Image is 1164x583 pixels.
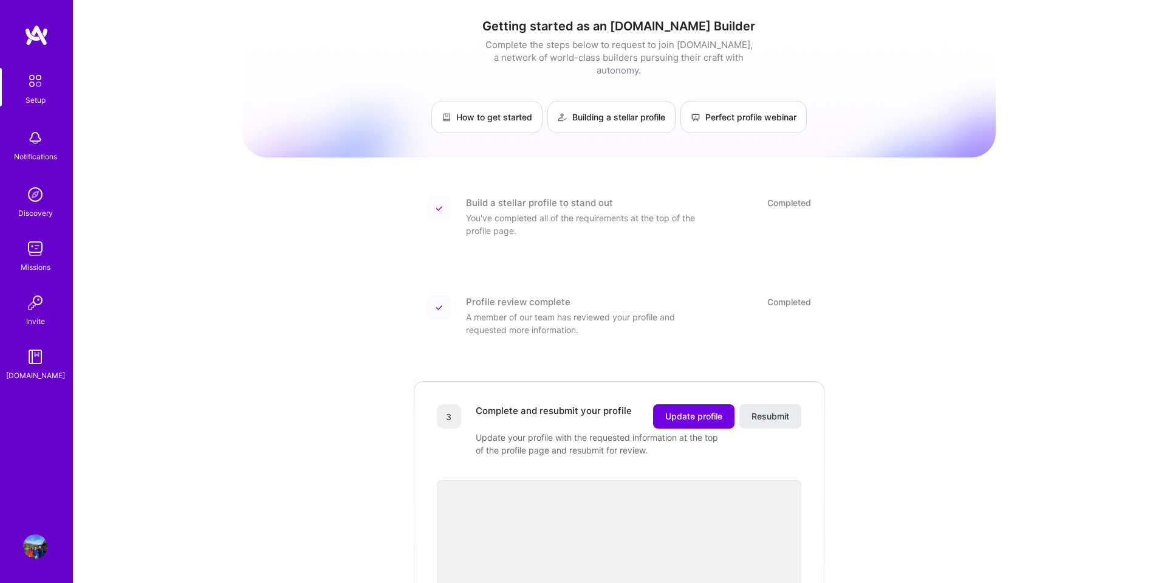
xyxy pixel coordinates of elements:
[18,207,53,219] div: Discovery
[436,304,443,311] img: Completed
[680,101,807,133] a: Perfect profile webinar
[767,196,811,209] div: Completed
[466,295,570,308] div: Profile review complete
[653,404,734,429] button: Update profile
[24,24,49,46] img: logo
[23,534,47,559] img: User Avatar
[23,291,47,315] img: Invite
[6,369,65,382] div: [DOMAIN_NAME]
[437,404,461,429] div: 3
[431,101,543,133] a: How to get started
[22,68,48,94] img: setup
[466,311,709,336] div: A member of our team has reviewed your profile and requested more information.
[242,19,996,33] h1: Getting started as an [DOMAIN_NAME] Builder
[767,295,811,308] div: Completed
[23,236,47,261] img: teamwork
[476,404,632,429] div: Complete and resubmit your profile
[436,205,443,212] img: Completed
[547,101,676,133] a: Building a stellar profile
[691,112,700,122] img: Perfect profile webinar
[21,261,50,274] div: Missions
[26,315,45,328] div: Invite
[739,404,801,429] button: Resubmit
[466,196,613,209] div: Build a stellar profile to stand out
[14,150,57,163] div: Notifications
[20,534,50,559] a: User Avatar
[476,431,719,457] div: Update your profile with the requested information at the top of the profile page and resubmit fo...
[23,345,47,369] img: guide book
[466,212,709,237] div: You've completed all of the requirements at the top of the profile page.
[665,410,722,423] span: Update profile
[751,410,789,423] span: Resubmit
[23,182,47,207] img: discovery
[442,112,451,122] img: How to get started
[26,94,46,106] div: Setup
[482,38,756,77] div: Complete the steps below to request to join [DOMAIN_NAME], a network of world-class builders purs...
[558,112,567,122] img: Building a stellar profile
[23,126,47,150] img: bell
